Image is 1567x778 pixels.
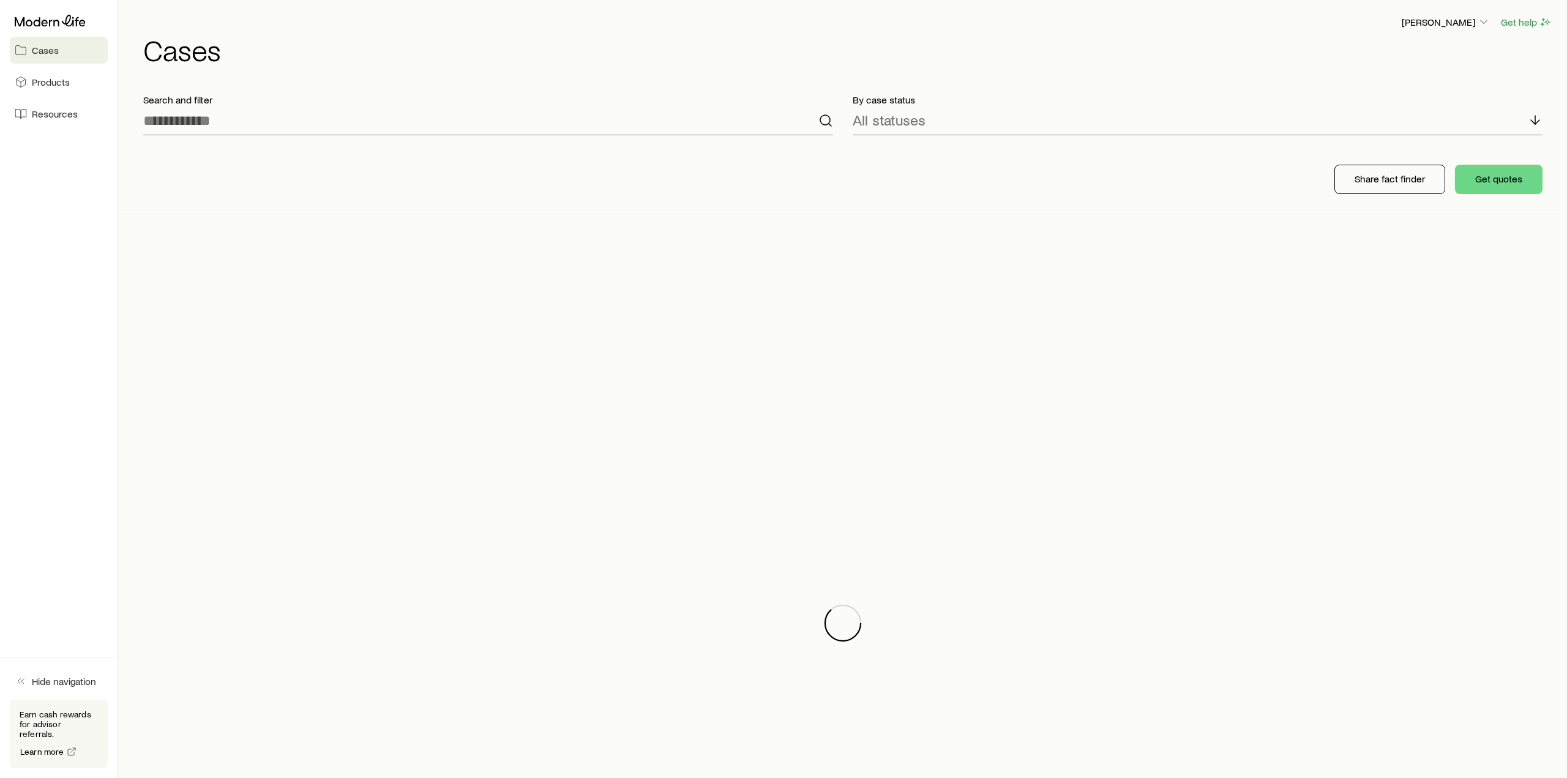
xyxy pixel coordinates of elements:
[10,100,108,127] a: Resources
[20,747,64,756] span: Learn more
[1500,15,1552,29] button: Get help
[10,700,108,768] div: Earn cash rewards for advisor referrals.Learn more
[1355,173,1425,185] p: Share fact finder
[32,76,70,88] span: Products
[853,94,1543,106] p: By case status
[143,35,1552,64] h1: Cases
[32,675,96,687] span: Hide navigation
[1402,16,1490,28] p: [PERSON_NAME]
[1401,15,1490,30] button: [PERSON_NAME]
[1334,165,1445,194] button: Share fact finder
[32,44,59,56] span: Cases
[10,668,108,695] button: Hide navigation
[853,111,926,129] p: All statuses
[10,37,108,64] a: Cases
[10,69,108,95] a: Products
[32,108,78,120] span: Resources
[1455,165,1543,194] button: Get quotes
[143,94,833,106] p: Search and filter
[20,709,98,739] p: Earn cash rewards for advisor referrals.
